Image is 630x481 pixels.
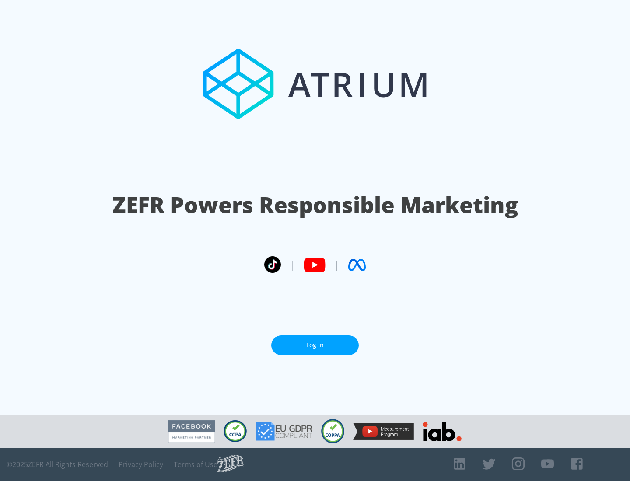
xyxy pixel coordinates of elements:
img: YouTube Measurement Program [353,423,414,440]
img: CCPA Compliant [224,420,247,442]
span: | [290,258,295,272]
a: Log In [271,335,359,355]
img: IAB [423,422,462,441]
span: | [334,258,339,272]
img: COPPA Compliant [321,419,344,443]
h1: ZEFR Powers Responsible Marketing [112,190,518,220]
span: © 2025 ZEFR All Rights Reserved [7,460,108,469]
a: Privacy Policy [119,460,163,469]
img: Facebook Marketing Partner [168,420,215,443]
img: GDPR Compliant [255,422,312,441]
a: Terms of Use [174,460,217,469]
